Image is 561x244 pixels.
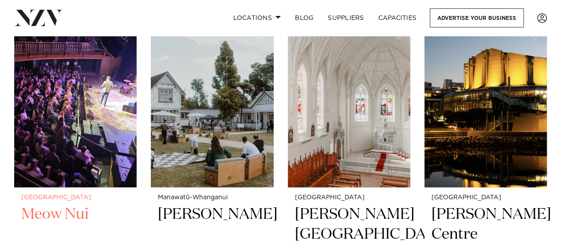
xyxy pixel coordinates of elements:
a: Advertise your business [430,8,524,27]
small: [GEOGRAPHIC_DATA] [21,194,129,201]
small: Manawatū-Whanganui [158,194,266,201]
img: nzv-logo.png [14,10,63,26]
a: SUPPLIERS [321,8,371,27]
a: Locations [226,8,288,27]
a: BLOG [288,8,321,27]
small: [GEOGRAPHIC_DATA] [432,194,540,201]
a: Capacities [371,8,424,27]
small: [GEOGRAPHIC_DATA] [295,194,403,201]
